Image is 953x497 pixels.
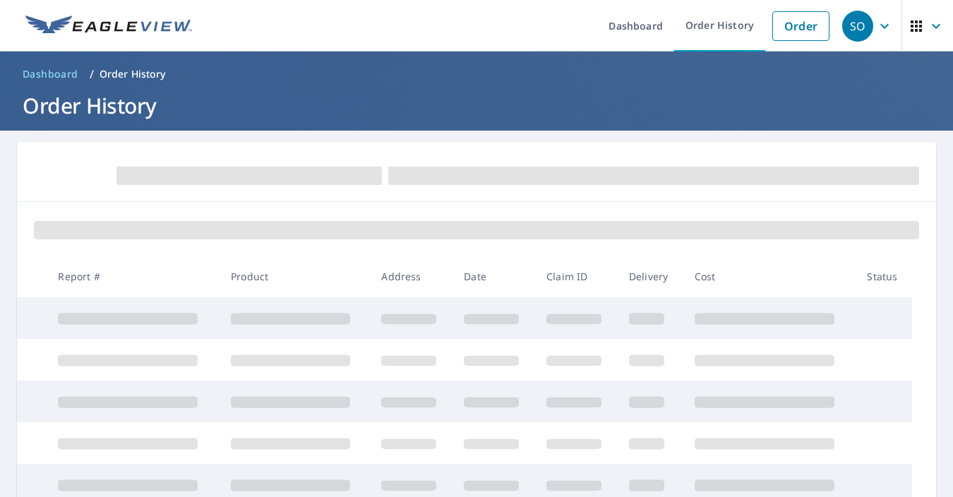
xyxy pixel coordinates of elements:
th: Cost [683,256,856,297]
th: Report # [47,256,220,297]
a: Dashboard [17,63,84,85]
th: Claim ID [535,256,618,297]
img: EV Logo [25,16,192,37]
div: SO [842,11,873,42]
li: / [90,66,94,83]
th: Product [220,256,370,297]
th: Status [856,256,912,297]
h1: Order History [17,91,936,120]
p: Order History [100,67,166,81]
th: Date [452,256,535,297]
nav: breadcrumb [17,63,936,85]
th: Delivery [618,256,683,297]
th: Address [370,256,452,297]
a: Order [772,11,829,41]
span: Dashboard [23,67,78,81]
